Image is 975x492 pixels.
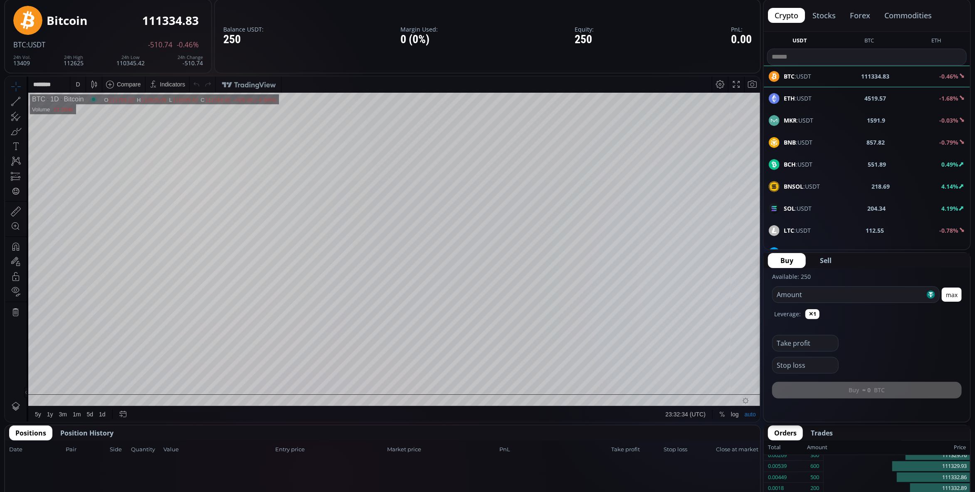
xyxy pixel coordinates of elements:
[9,426,52,440] button: Positions
[661,335,701,341] span: 23:32:34 (UTC)
[807,442,827,453] div: Amount
[866,226,884,235] b: 112.55
[768,253,806,268] button: Buy
[774,310,801,318] label: Leverage:
[99,20,104,27] div: O
[768,461,787,472] div: 0.00539
[784,226,811,235] span: :USDT
[810,450,819,461] div: 300
[110,445,128,454] span: Side
[716,445,756,454] span: Close at market
[178,55,203,66] div: -510.74
[784,204,812,213] span: :USDT
[19,310,23,322] div: Hide Drawings Toolbar
[9,445,63,454] span: Date
[26,40,45,49] span: :USDT
[780,256,793,266] span: Buy
[148,41,173,49] span: -510.74
[740,335,751,341] div: auto
[768,442,807,453] div: Total
[867,116,886,125] b: 1591.9
[104,20,129,27] div: 111763.22
[939,94,958,102] b: -1.68%
[136,20,161,27] div: 112625.00
[132,20,136,27] div: H
[731,33,752,46] div: 0.00
[575,26,594,32] label: Equity:
[784,116,797,124] b: MKR
[388,445,497,454] span: Market price
[196,20,200,27] div: C
[54,335,62,341] div: 3m
[54,19,79,27] div: Bitcoin
[64,55,84,60] div: 24h High
[400,33,438,46] div: 0 (0%)
[66,445,107,454] span: Pair
[726,335,734,341] div: log
[784,138,812,147] span: :USDT
[275,445,385,454] span: Entry price
[178,55,203,60] div: 24h Change
[7,111,14,119] div: 
[116,55,145,60] div: 24h Low
[784,248,814,257] span: :USDT
[711,330,723,346] div: Toggle Percentage
[223,26,264,32] label: Balance USDT:
[112,5,136,11] div: Compare
[807,253,844,268] button: Sell
[784,94,812,103] span: :USDT
[811,428,833,438] span: Trades
[784,138,796,146] b: BNB
[868,160,886,169] b: 551.89
[878,8,938,23] button: commodities
[824,472,970,483] div: 111332.86
[768,426,803,440] button: Orders
[806,8,842,23] button: stocks
[939,226,958,234] b: -0.78%
[774,428,797,438] span: Orders
[784,160,812,169] span: :USDT
[867,138,885,147] b: 857.82
[13,40,26,49] span: BTC
[789,37,810,47] button: USDT
[810,472,819,483] div: 500
[861,37,877,47] button: BTC
[939,116,958,124] b: -0.03%
[94,335,101,341] div: 1d
[611,445,661,454] span: Take profit
[867,204,886,213] b: 204.34
[85,19,92,27] div: Market open
[869,248,884,257] b: 23.88
[871,182,890,191] b: 218.69
[824,461,970,472] div: 111329.93
[228,20,271,27] div: −428.40 (−0.38%)
[772,273,811,280] label: Available: 250
[865,94,886,103] b: 4519.57
[48,30,68,36] div: 13.188K
[784,204,795,212] b: SOL
[223,33,264,46] div: 250
[27,30,45,36] div: Volume
[13,55,31,60] div: 24h Vol.
[13,55,31,66] div: 13409
[82,335,89,341] div: 5d
[805,309,819,319] button: ✕1
[784,182,820,191] span: :USDT
[54,426,120,440] button: Position History
[664,445,713,454] span: Stop loss
[942,288,962,302] button: max
[784,160,796,168] b: BCH
[820,256,832,266] span: Sell
[805,426,839,440] button: Trades
[177,41,199,49] span: -0.46%
[768,472,787,483] div: 0.00449
[142,14,199,27] div: 111334.83
[47,14,87,27] div: Bitcoin
[768,450,787,461] div: 0.00269
[658,330,703,346] button: 23:32:34 (UTC)
[131,445,161,454] span: Quantity
[939,138,958,146] b: -0.79%
[42,335,48,341] div: 1y
[939,248,958,256] b: -2.25%
[71,5,75,11] div: D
